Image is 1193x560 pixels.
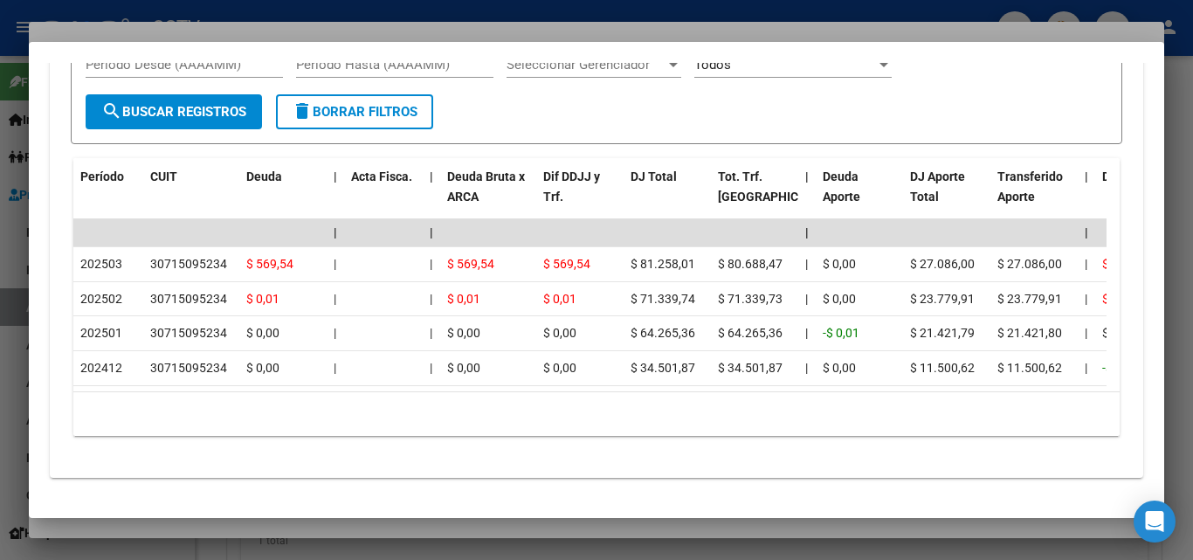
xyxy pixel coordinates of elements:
span: Deuda [246,169,282,183]
span: $ 0,01 [1102,292,1135,306]
span: | [430,326,432,340]
span: | [1085,257,1087,271]
span: | [1085,292,1087,306]
div: 30715095234 [150,254,227,274]
span: Período [80,169,124,183]
span: DJ Total [631,169,677,183]
datatable-header-cell: | [423,158,440,235]
span: Deuda Contr. [1102,169,1174,183]
button: Borrar Filtros [276,94,433,129]
mat-icon: delete [292,100,313,121]
span: $ 0,00 [246,326,279,340]
span: | [805,169,809,183]
datatable-header-cell: | [798,158,816,235]
span: $ 23.779,91 [997,292,1062,306]
span: | [430,361,432,375]
datatable-header-cell: Acta Fisca. [344,158,423,235]
datatable-header-cell: DJ Aporte Total [903,158,990,235]
span: $ 0,00 [823,292,856,306]
span: Acta Fisca. [351,169,412,183]
span: Tot. Trf. [GEOGRAPHIC_DATA] [718,169,837,204]
span: | [334,292,336,306]
span: $ 80.688,47 [718,257,783,271]
span: | [1085,225,1088,239]
span: $ 0,00 [1102,326,1135,340]
span: $ 71.339,73 [718,292,783,306]
span: | [334,361,336,375]
span: Seleccionar Gerenciador [507,57,665,73]
datatable-header-cell: Deuda Aporte [816,158,903,235]
span: $ 21.421,79 [910,326,975,340]
span: | [805,326,808,340]
span: -$ 0,01 [823,326,859,340]
div: 30715095234 [150,289,227,309]
datatable-header-cell: | [1078,158,1095,235]
mat-icon: search [101,100,122,121]
span: | [430,257,432,271]
span: $ 0,00 [823,257,856,271]
span: $ 0,00 [246,361,279,375]
span: $ 569,54 [246,257,293,271]
span: | [334,169,337,183]
span: Deuda Bruta x ARCA [447,169,525,204]
span: $ 27.086,00 [997,257,1062,271]
span: CUIT [150,169,177,183]
span: | [430,292,432,306]
span: $ 71.339,74 [631,292,695,306]
span: 202412 [80,361,122,375]
datatable-header-cell: Deuda Contr. [1095,158,1183,235]
button: Buscar Registros [86,94,262,129]
div: Open Intercom Messenger [1134,501,1176,543]
span: $ 21.421,80 [997,326,1062,340]
datatable-header-cell: DJ Total [624,158,711,235]
span: Buscar Registros [101,104,246,120]
span: | [805,361,808,375]
span: | [1085,361,1087,375]
span: Transferido Aporte [997,169,1063,204]
span: | [805,257,808,271]
span: | [334,326,336,340]
datatable-header-cell: CUIT [143,158,239,235]
span: $ 81.258,01 [631,257,695,271]
span: | [805,292,808,306]
span: $ 0,00 [823,361,856,375]
span: | [805,225,809,239]
span: $ 569,54 [1102,257,1149,271]
span: $ 0,00 [543,361,576,375]
span: Deuda Aporte [823,169,860,204]
span: 202503 [80,257,122,271]
span: 202502 [80,292,122,306]
span: Todos [694,57,731,73]
datatable-header-cell: | [327,158,344,235]
span: $ 11.500,62 [997,361,1062,375]
span: $ 569,54 [447,257,494,271]
span: $ 0,01 [246,292,279,306]
span: | [1085,326,1087,340]
span: | [430,169,433,183]
span: $ 0,00 [543,326,576,340]
div: 30715095234 [150,323,227,343]
span: | [1085,169,1088,183]
datatable-header-cell: Tot. Trf. Bruto [711,158,798,235]
span: | [334,225,337,239]
span: $ 569,54 [543,257,590,271]
span: $ 0,01 [447,292,480,306]
span: $ 64.265,36 [631,326,695,340]
span: | [334,257,336,271]
span: $ 23.779,91 [910,292,975,306]
span: $ 34.501,87 [718,361,783,375]
span: $ 64.265,36 [718,326,783,340]
span: $ 0,01 [543,292,576,306]
datatable-header-cell: Dif DDJJ y Trf. [536,158,624,235]
span: $ 34.501,87 [631,361,695,375]
span: 202501 [80,326,122,340]
span: $ 0,00 [447,361,480,375]
span: Dif DDJJ y Trf. [543,169,600,204]
span: $ 27.086,00 [910,257,975,271]
span: Borrar Filtros [292,104,417,120]
datatable-header-cell: Transferido Aporte [990,158,1078,235]
datatable-header-cell: Deuda Bruta x ARCA [440,158,536,235]
datatable-header-cell: Período [73,158,143,235]
span: | [430,225,433,239]
span: -$ 0,01 [1102,361,1139,375]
